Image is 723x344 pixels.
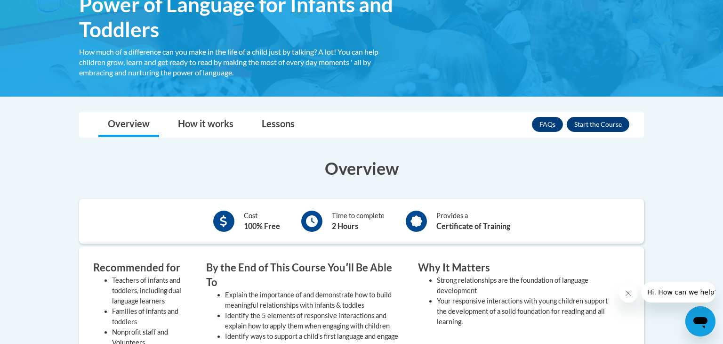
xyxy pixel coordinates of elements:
[436,221,510,230] b: Certificate of Training
[98,112,159,137] a: Overview
[244,211,280,232] div: Cost
[619,284,638,303] iframe: Close message
[93,261,192,275] h3: Recommended for
[532,117,563,132] a: FAQs
[169,112,243,137] a: How it works
[685,306,715,336] iframe: Button to launch messaging window
[437,275,616,296] li: Strong relationships are the foundation of language development
[79,47,404,78] div: How much of a difference can you make in the life of a child just by talking? A lot! You can help...
[79,156,644,180] h3: Overview
[225,311,404,331] li: Identify the 5 elements of responsive interactions and explain how to apply them when engaging wi...
[642,282,715,303] iframe: Message from company
[225,290,404,311] li: Explain the importance of and demonstrate how to build meaningful relationships with infants & to...
[244,221,280,230] b: 100% Free
[332,221,358,230] b: 2 Hours
[6,7,76,14] span: Hi. How can we help?
[437,296,616,327] li: Your responsive interactions with young children support the development of a solid foundation fo...
[252,112,304,137] a: Lessons
[418,261,616,275] h3: Why It Matters
[112,306,192,327] li: Families of infants and toddlers
[436,211,510,232] div: Provides a
[206,261,404,290] h3: By the End of This Course Youʹll Be Able To
[567,117,629,132] button: Enroll
[112,275,192,306] li: Teachers of infants and toddlers, including dual language learners
[332,211,385,232] div: Time to complete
